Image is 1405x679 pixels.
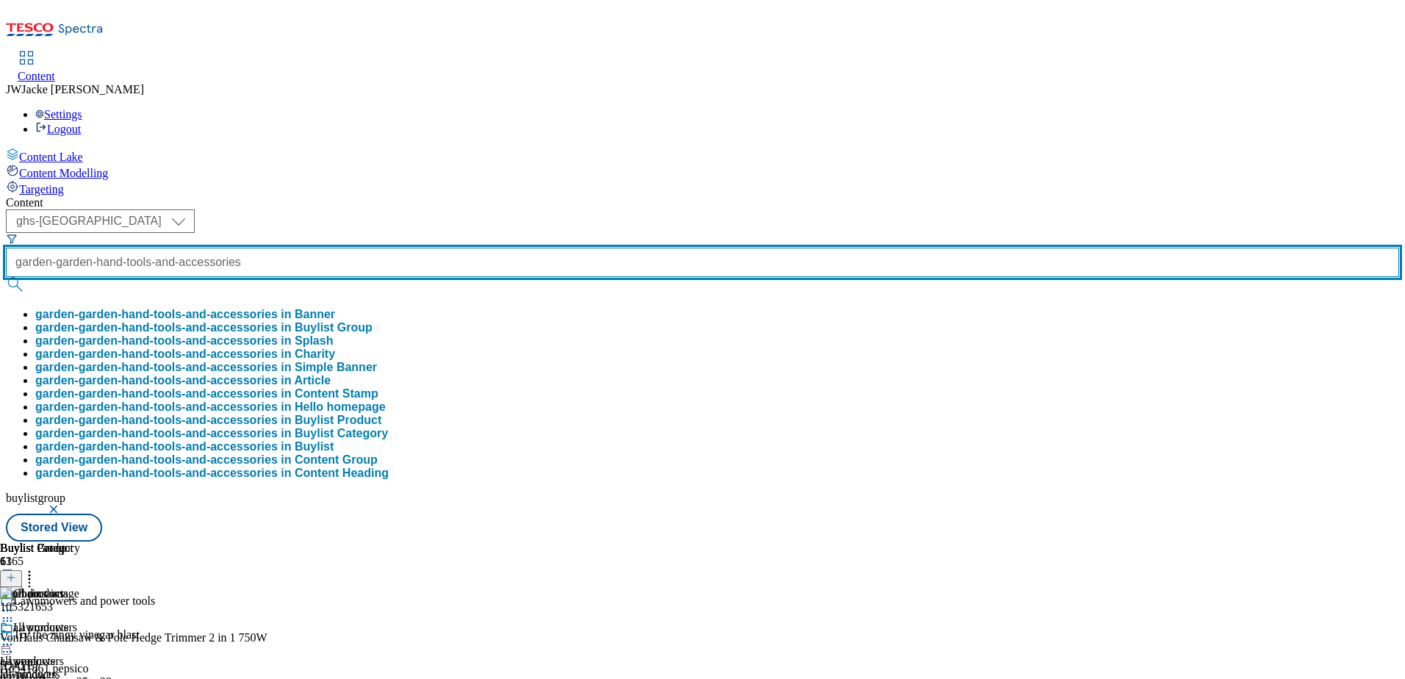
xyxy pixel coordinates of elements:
div: garden-garden-hand-tools-and-accessories in [35,400,386,414]
span: Content [18,70,55,82]
button: garden-garden-hand-tools-and-accessories in Splash [35,334,333,348]
button: Stored View [6,514,102,542]
div: garden-garden-hand-tools-and-accessories in [35,387,378,400]
button: garden-garden-hand-tools-and-accessories in Banner [35,308,335,321]
button: garden-garden-hand-tools-and-accessories in Content Group [35,453,378,467]
button: garden-garden-hand-tools-and-accessories in Simple Banner [35,361,377,374]
button: garden-garden-hand-tools-and-accessories in Content Heading [35,467,389,480]
input: Search [6,248,1399,277]
a: Content [18,52,55,83]
a: Content Modelling [6,164,1399,180]
span: Buylist Group [295,321,373,334]
button: garden-garden-hand-tools-and-accessories in Article [35,374,331,387]
span: buylistgroup [6,492,65,504]
button: garden-garden-hand-tools-and-accessories in Buylist Category [35,427,388,440]
svg: Search Filters [6,233,18,245]
span: Hello homepage [295,400,386,413]
span: Jacke [PERSON_NAME] [21,83,144,96]
a: Logout [35,123,81,135]
span: Targeting [19,183,64,195]
button: garden-garden-hand-tools-and-accessories in Buylist [35,440,334,453]
a: Settings [35,108,82,121]
span: JW [6,83,21,96]
button: garden-garden-hand-tools-and-accessories in Content Stamp [35,387,378,400]
span: Content Group [295,453,378,466]
button: garden-garden-hand-tools-and-accessories in Charity [35,348,335,361]
div: Content [6,196,1399,209]
div: garden-garden-hand-tools-and-accessories in [35,453,378,467]
div: garden-garden-hand-tools-and-accessories in [35,321,373,334]
a: Targeting [6,180,1399,196]
button: garden-garden-hand-tools-and-accessories in Buylist Product [35,414,381,427]
span: Content Modelling [19,167,108,179]
span: Content Lake [19,151,83,163]
button: garden-garden-hand-tools-and-accessories in Buylist Group [35,321,373,334]
a: Content Lake [6,148,1399,164]
span: Content Stamp [295,387,378,400]
button: garden-garden-hand-tools-and-accessories in Hello homepage [35,400,386,414]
